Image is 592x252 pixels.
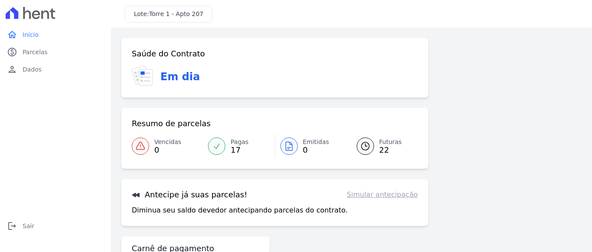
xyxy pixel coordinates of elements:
[7,47,17,57] i: paid
[303,137,329,147] span: Emitidas
[132,190,247,200] h3: Antecipe já suas parcelas!
[231,147,248,154] span: 17
[160,69,200,85] h3: Em dia
[132,205,348,216] p: Diminua seu saldo devedor antecipando parcelas do contrato.
[203,134,274,158] a: Pagas 17
[23,65,42,74] span: Dados
[134,10,203,19] h3: Lote:
[23,48,48,56] span: Parcelas
[303,147,329,154] span: 0
[23,222,34,230] span: Sair
[132,49,205,59] h3: Saúde do Contrato
[149,10,203,17] span: Torre 1 - Apto 207
[3,217,107,235] a: logoutSair
[23,30,39,39] span: Início
[3,26,107,43] a: homeInício
[132,134,203,158] a: Vencidas 0
[379,147,402,154] span: 22
[132,118,211,129] h3: Resumo de parcelas
[379,137,402,147] span: Futuras
[154,147,181,154] span: 0
[3,43,107,61] a: paidParcelas
[231,137,248,147] span: Pagas
[347,190,418,200] a: Simular antecipação
[3,61,107,78] a: personDados
[7,29,17,40] i: home
[7,221,17,231] i: logout
[275,134,346,158] a: Emitidas 0
[7,64,17,75] i: person
[154,137,181,147] span: Vencidas
[346,134,418,158] a: Futuras 22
